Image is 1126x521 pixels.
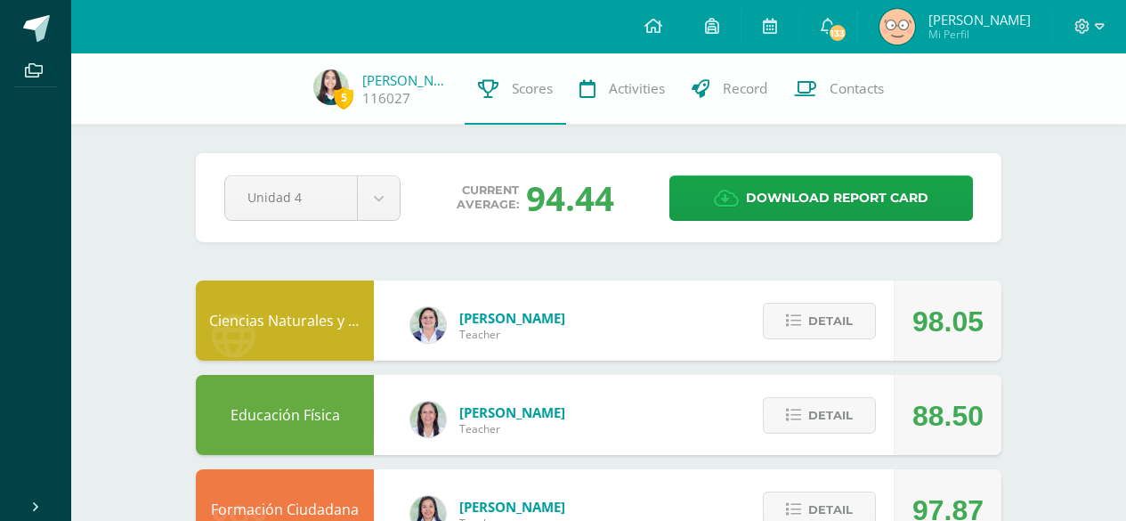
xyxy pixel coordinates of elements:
span: 5 [334,86,353,109]
span: Activities [609,79,665,98]
span: Detail [808,305,853,338]
img: e324b2ecd4c6bb463460f21b870131e1.png [313,69,349,105]
span: Mi Perfil [928,27,1031,42]
a: Record [678,53,781,125]
button: Detail [763,397,876,434]
a: [PERSON_NAME] [362,71,451,89]
span: [PERSON_NAME] [459,309,565,327]
a: Contacts [781,53,897,125]
a: Activities [566,53,678,125]
a: Download report card [669,175,973,221]
img: f77eda19ab9d4901e6803b4611072024.png [410,402,446,437]
span: Scores [512,79,553,98]
span: Detail [808,399,853,432]
span: 133 [828,23,847,43]
span: [PERSON_NAME] [459,403,565,421]
a: Unidad 4 [225,176,400,220]
div: Educación Física [196,375,374,455]
span: Teacher [459,327,565,342]
img: 7f3683f90626f244ba2c27139dbb4749.png [410,307,446,343]
span: Current average: [457,183,519,212]
div: 94.44 [526,175,614,221]
div: Ciencias Naturales y Tecnología [196,281,374,361]
a: Scores [465,53,566,125]
a: 116027 [362,89,410,108]
span: [PERSON_NAME] [928,11,1031,28]
span: Unidad 4 [247,176,335,218]
span: Teacher [459,421,565,436]
div: 88.50 [912,376,984,456]
img: 01e7086531f77df6af5d661f04d4ef67.png [879,9,915,45]
button: Detail [763,303,876,339]
span: [PERSON_NAME] [459,498,565,516]
span: Record [723,79,767,98]
div: 98.05 [912,281,984,362]
span: Download report card [746,176,928,220]
span: Contacts [830,79,884,98]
